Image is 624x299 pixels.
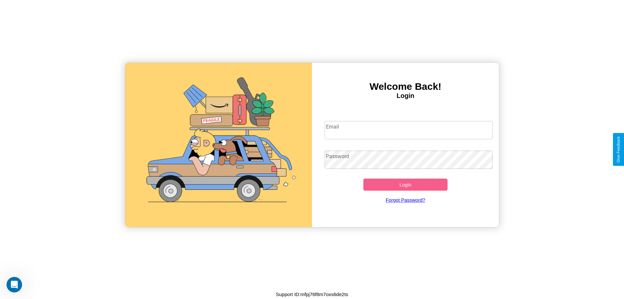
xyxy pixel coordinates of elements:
p: Support ID: mfpj76f8m7oxs6de2ts [276,290,348,299]
div: Give Feedback [616,136,621,163]
iframe: Intercom live chat [6,277,22,292]
img: gif [125,63,312,227]
a: Forgot Password? [321,191,490,209]
h3: Welcome Back! [312,81,499,92]
button: Login [363,179,448,191]
h4: Login [312,92,499,100]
